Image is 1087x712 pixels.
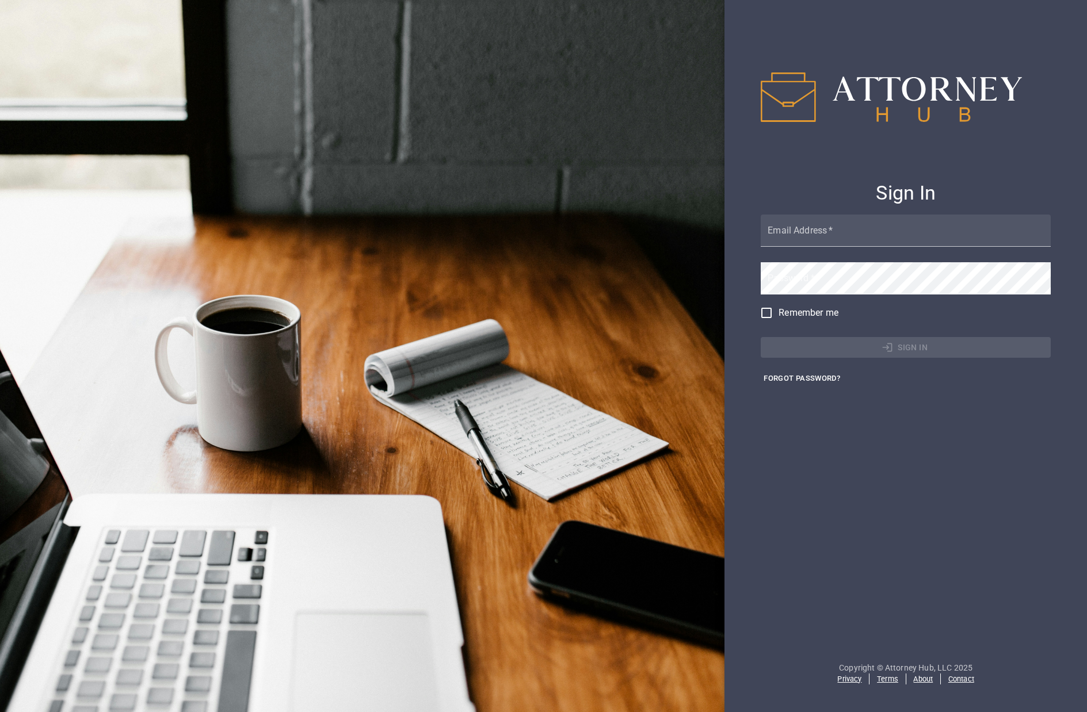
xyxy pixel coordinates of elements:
a: Privacy [837,675,861,683]
a: Terms [877,675,898,683]
a: Contact [948,675,974,683]
button: Forgot Password? [761,370,843,388]
span: Remember me [779,306,838,320]
p: Copyright © Attorney Hub, LLC 2025 [761,662,1051,673]
h4: Sign In [761,181,1051,205]
a: About [913,675,933,683]
img: IPAH logo [761,72,1021,122]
